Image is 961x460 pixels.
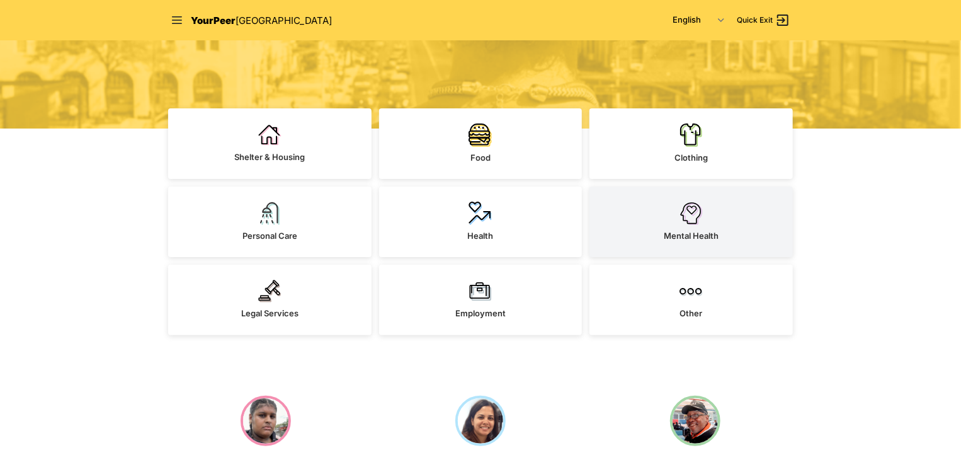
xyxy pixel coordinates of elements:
a: Personal Care [168,187,372,257]
a: Clothing [589,108,793,179]
span: Legal Services [241,308,299,318]
span: Food [470,152,491,163]
span: [GEOGRAPHIC_DATA] [236,14,332,26]
a: Employment [379,265,583,335]
span: Shelter & Housing [234,152,305,162]
span: Quick Exit [737,15,773,25]
a: Quick Exit [737,13,790,28]
a: YourPeer[GEOGRAPHIC_DATA] [191,13,332,28]
span: Other [680,308,703,318]
a: Mental Health [589,187,793,257]
a: Other [589,265,793,335]
span: Personal Care [242,231,297,241]
span: Mental Health [664,231,719,241]
span: YourPeer [191,14,236,26]
span: Clothing [674,152,708,163]
a: Food [379,108,583,179]
a: Legal Services [168,265,372,335]
span: Employment [455,308,506,318]
a: Shelter & Housing [168,108,372,179]
span: Health [467,231,493,241]
a: Health [379,187,583,257]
